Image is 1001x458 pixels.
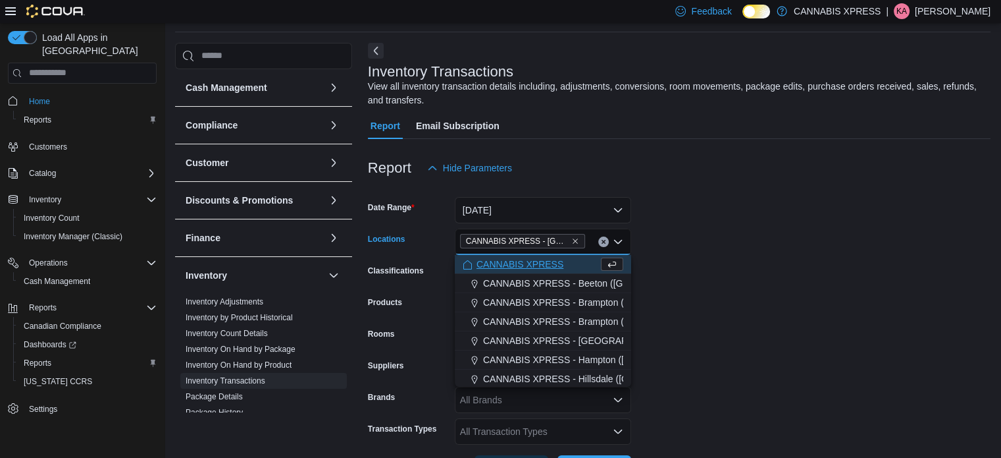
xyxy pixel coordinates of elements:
button: Inventory [24,192,66,208]
span: Inventory Manager (Classic) [24,231,122,242]
span: CANNABIS XPRESS - Beeton ([GEOGRAPHIC_DATA]) [483,277,712,290]
span: Settings [24,400,157,416]
button: CANNABIS XPRESS - Hampton ([GEOGRAPHIC_DATA]) [455,351,631,370]
span: CANNABIS XPRESS - North Gower (Church Street) [460,234,585,248]
span: Inventory Count [24,213,80,223]
span: Settings [29,404,57,415]
button: Discounts & Promotions [326,192,342,208]
button: Customers [3,137,162,156]
label: Classifications [368,266,424,276]
span: Customers [29,142,67,152]
span: Customers [24,138,157,155]
a: Dashboards [13,335,162,354]
a: Package Details [186,392,243,401]
span: CANNABIS XPRESS - [GEOGRAPHIC_DATA] ([GEOGRAPHIC_DATA]) [483,334,779,347]
h3: Customer [186,156,228,169]
h3: Inventory Transactions [368,64,513,80]
a: Package History [186,408,243,417]
span: Inventory [24,192,157,208]
h3: Finance [186,231,220,244]
label: Suppliers [368,360,404,371]
button: CANNABIS XPRESS - Brampton ([GEOGRAPHIC_DATA]) [455,293,631,312]
label: Transaction Types [368,424,436,434]
a: Dashboards [18,337,82,353]
button: Customer [186,156,323,169]
button: Home [3,92,162,111]
span: CANNABIS XPRESS - Hillsdale ([GEOGRAPHIC_DATA]) [483,372,718,386]
h3: Inventory [186,269,227,282]
span: CANNABIS XPRESS - [GEOGRAPHIC_DATA][PERSON_NAME] ([GEOGRAPHIC_DATA]) [466,235,569,248]
button: Cash Management [13,272,162,291]
button: Close list of options [613,237,623,247]
button: Remove CANNABIS XPRESS - North Gower (Church Street) from selection in this group [571,237,579,245]
a: Reports [18,355,57,371]
button: CANNABIS XPRESS - Hillsdale ([GEOGRAPHIC_DATA]) [455,370,631,389]
button: Discounts & Promotions [186,194,323,207]
h3: Discounts & Promotions [186,194,293,207]
span: Load All Apps in [GEOGRAPHIC_DATA] [37,31,157,57]
a: Inventory by Product Historical [186,313,293,322]
span: Washington CCRS [18,374,157,389]
a: Inventory On Hand by Package [186,345,295,354]
span: Catalog [24,165,157,181]
button: Reports [13,111,162,129]
h3: Cash Management [186,81,267,94]
span: Catalog [29,168,56,179]
a: Inventory Adjustments [186,297,263,306]
button: Settings [3,399,162,418]
p: | [886,3,888,19]
span: Reports [18,112,157,128]
span: Inventory [29,194,61,205]
label: Locations [368,234,405,244]
a: Canadian Compliance [18,318,107,334]
span: Reports [24,115,51,125]
a: Cash Management [18,273,95,289]
span: Inventory Adjustments [186,297,263,307]
span: Inventory Count Details [186,328,268,339]
button: Catalog [24,165,61,181]
span: Reports [24,300,157,316]
button: Finance [186,231,323,244]
button: Open list of options [613,426,623,437]
button: CANNABIS XPRESS - [GEOGRAPHIC_DATA] ([GEOGRAPHIC_DATA]) [455,331,631,351]
button: Inventory [3,190,162,209]
button: Finance [326,230,342,246]
span: Reports [18,355,157,371]
span: Dashboards [18,337,157,353]
a: Inventory Transactions [186,376,265,386]
span: Home [29,96,50,107]
span: Canadian Compliance [24,321,101,331]
label: Brands [368,392,395,403]
a: Inventory Manager (Classic) [18,229,128,244]
p: CANNABIS XPRESS [794,3,881,19]
button: Compliance [326,117,342,133]
span: CANNABIS XPRESS - Brampton (Veterans Drive) [483,315,687,328]
button: Cash Management [186,81,323,94]
button: Operations [24,255,73,271]
span: Cash Management [24,276,90,287]
button: Reports [13,354,162,372]
span: Inventory On Hand by Product [186,360,292,370]
button: Compliance [186,119,323,132]
div: View all inventory transaction details including, adjustments, conversions, room movements, packa... [368,80,984,107]
span: [US_STATE] CCRS [24,376,92,387]
button: Open list of options [613,395,623,405]
span: Inventory by Product Historical [186,312,293,323]
span: CANNABIS XPRESS [476,258,563,271]
span: Reports [24,358,51,368]
button: Reports [3,299,162,317]
button: Operations [3,254,162,272]
label: Products [368,297,402,308]
button: Inventory [326,268,342,283]
button: Customer [326,155,342,171]
img: Cova [26,5,85,18]
div: Kaylea Anderson-Masson [894,3,910,19]
span: Canadian Compliance [18,318,157,334]
button: Cash Management [326,80,342,96]
a: Inventory On Hand by Product [186,360,292,370]
span: Reports [29,302,57,313]
button: Inventory [186,269,323,282]
label: Date Range [368,202,415,213]
p: [PERSON_NAME] [915,3,990,19]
